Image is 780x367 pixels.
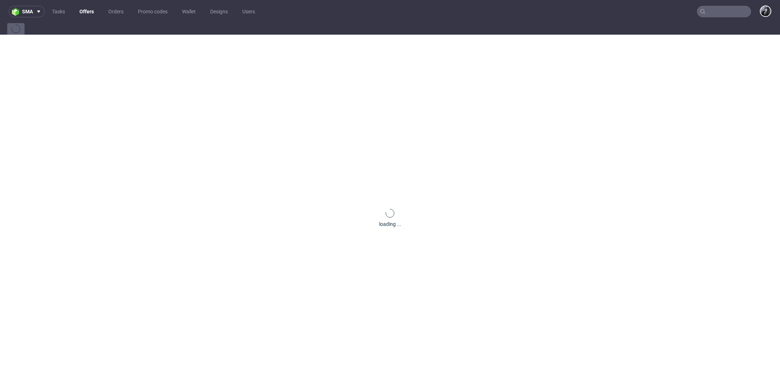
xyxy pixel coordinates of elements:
span: sma [22,9,33,14]
img: Philippe Dubuy [760,6,771,16]
a: Offers [75,6,98,17]
a: Designs [206,6,232,17]
a: Tasks [48,6,69,17]
a: Orders [104,6,128,17]
a: Users [238,6,259,17]
div: loading ... [379,220,401,228]
img: logo [12,8,22,16]
button: sma [9,6,45,17]
a: Promo codes [134,6,172,17]
a: Wallet [178,6,200,17]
